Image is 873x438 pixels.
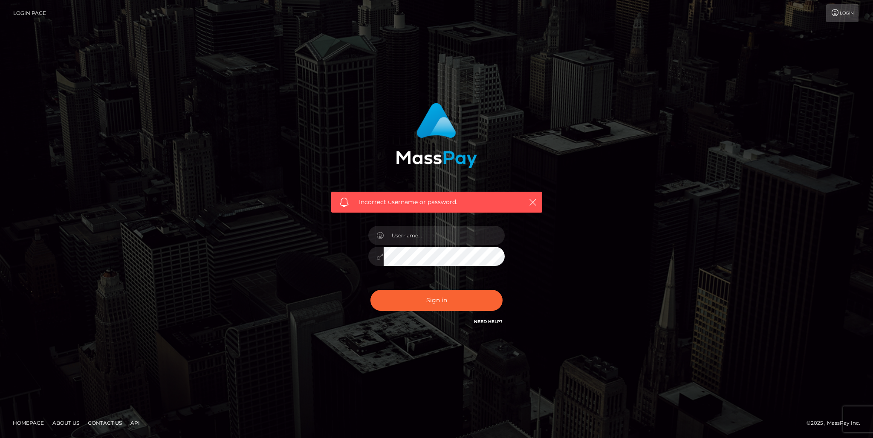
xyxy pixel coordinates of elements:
a: About Us [49,416,83,429]
img: MassPay Login [396,103,477,168]
input: Username... [384,226,505,245]
a: Contact Us [84,416,125,429]
a: Homepage [9,416,47,429]
a: API [127,416,143,429]
div: © 2025 , MassPay Inc. [807,418,867,428]
button: Sign in [370,290,503,311]
span: Incorrect username or password. [359,198,515,207]
a: Login Page [13,4,46,22]
a: Need Help? [474,319,503,324]
a: Login [826,4,859,22]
